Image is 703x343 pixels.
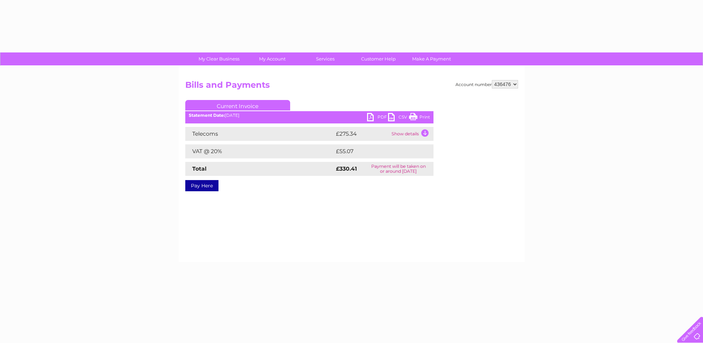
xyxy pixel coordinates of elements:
[243,52,301,65] a: My Account
[192,165,207,172] strong: Total
[185,180,218,191] a: Pay Here
[455,80,518,88] div: Account number
[364,162,433,176] td: Payment will be taken on or around [DATE]
[336,165,357,172] strong: £330.41
[409,113,430,123] a: Print
[190,52,248,65] a: My Clear Business
[350,52,407,65] a: Customer Help
[185,113,433,118] div: [DATE]
[390,127,433,141] td: Show details
[403,52,460,65] a: Make A Payment
[367,113,388,123] a: PDF
[388,113,409,123] a: CSV
[185,100,290,110] a: Current Invoice
[189,113,225,118] b: Statement Date:
[296,52,354,65] a: Services
[185,80,518,93] h2: Bills and Payments
[334,127,390,141] td: £275.34
[334,144,419,158] td: £55.07
[185,144,334,158] td: VAT @ 20%
[185,127,334,141] td: Telecoms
